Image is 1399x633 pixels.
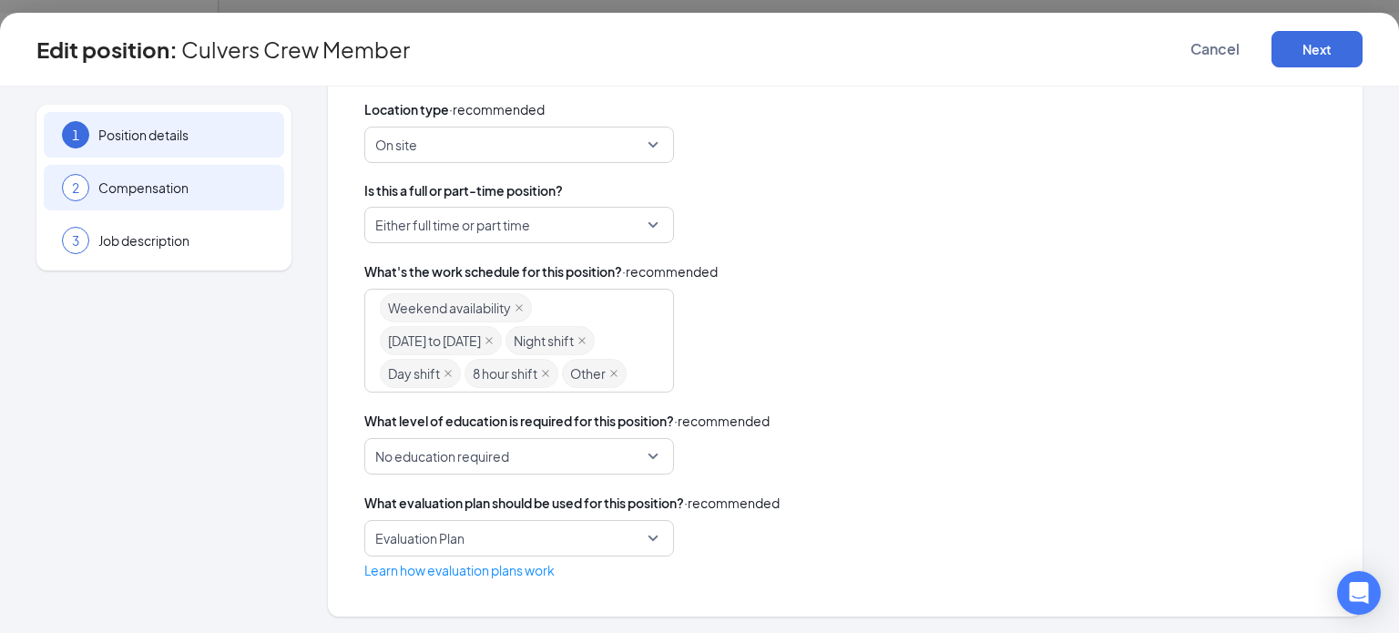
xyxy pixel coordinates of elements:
[364,261,622,281] span: What's the work schedule for this position?
[485,336,494,345] span: close
[473,360,537,387] span: 8 hour shift
[388,327,481,354] span: [DATE] to [DATE]
[72,126,79,144] span: 1
[541,369,550,378] span: close
[1337,571,1381,615] div: Open Intercom Messenger
[1190,40,1240,58] span: Cancel
[364,99,449,119] span: Location type
[364,562,555,578] a: Learn how evaluation plans work
[609,369,618,378] span: close
[36,34,178,65] h3: Edit position :
[364,411,674,431] span: What level of education is required for this position?
[375,208,530,242] span: Either full time or part time
[375,439,509,474] span: No education required
[577,336,587,345] span: close
[674,411,770,431] span: · recommended
[181,40,410,58] span: Culvers Crew Member
[364,493,684,513] span: What evaluation plan should be used for this position?
[684,493,780,513] span: · recommended
[514,327,574,354] span: Night shift
[444,369,453,378] span: close
[72,179,79,197] span: 2
[364,181,1326,199] span: Is this a full or part-time position?
[1169,31,1261,67] button: Cancel
[388,294,511,322] span: Weekend availability
[98,126,266,144] span: Position details
[375,521,465,556] span: Evaluation Plan
[570,360,606,387] span: Other
[449,99,545,119] span: · recommended
[515,303,524,312] span: close
[72,231,79,250] span: 3
[98,231,266,250] span: Job description
[98,179,266,197] span: Compensation
[388,360,440,387] span: Day shift
[622,261,718,281] span: · recommended
[375,128,417,162] span: On site
[1271,31,1363,67] button: Next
